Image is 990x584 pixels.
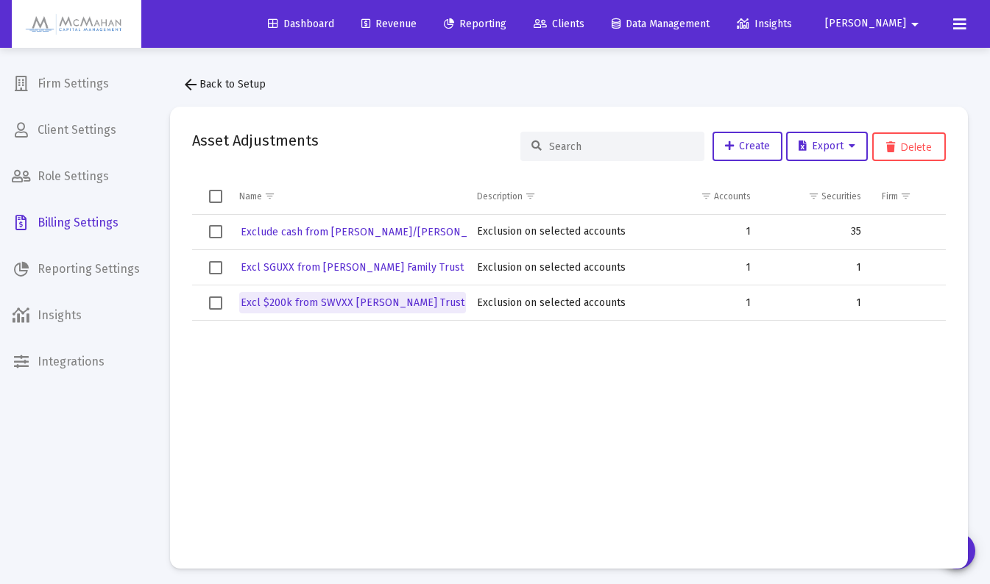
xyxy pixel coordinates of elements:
span: Insights [737,18,792,30]
div: Accounts [714,190,751,202]
div: Firm [882,190,898,202]
td: 1 [761,250,871,285]
span: Reporting [444,18,506,30]
button: Export [786,132,868,161]
span: Clients [534,18,584,30]
input: Search [549,140,693,153]
div: Select all [209,190,222,203]
a: Insights [725,10,804,39]
td: Exclusion on selected accounts [467,215,651,250]
td: Column Description [467,179,651,214]
a: Revenue [350,10,428,39]
a: Data Management [600,10,721,39]
span: Revenue [361,18,417,30]
a: Create [713,132,782,161]
span: Back to Setup [182,78,266,90]
img: Dashboard [23,10,130,39]
td: Column Accounts [651,179,761,214]
div: Select row [209,225,222,238]
mat-icon: arrow_drop_down [906,10,924,39]
td: Column Securities [761,179,871,214]
td: Exclusion on selected accounts [467,250,651,285]
button: [PERSON_NAME] [807,9,941,38]
span: Show filter options for column 'Securities' [808,190,819,202]
div: Data grid [192,179,946,546]
a: Excl SGUXX from [PERSON_NAME] Family Trust [239,257,465,278]
button: Delete [872,132,946,161]
span: Dashboard [268,18,334,30]
a: Excl $200k from SWVXX [PERSON_NAME] Trust [239,292,466,313]
mat-icon: arrow_back [182,76,199,93]
button: Back to Setup [170,70,277,99]
td: 1 [761,285,871,321]
span: Excl $200k from SWVXX [PERSON_NAME] Trust [241,296,464,309]
td: Column Name [229,179,467,214]
h2: Asset Adjustments [192,129,319,152]
a: Dashboard [256,10,346,39]
div: Select row [209,296,222,310]
span: Data Management [612,18,710,30]
td: 1 [651,215,761,250]
span: Show filter options for column 'Firm' [900,190,911,202]
span: Exclude cash from [PERSON_NAME]/[PERSON_NAME] Ten [241,226,517,238]
span: Create [725,140,770,152]
div: Securities [821,190,861,202]
span: [PERSON_NAME] [825,18,906,30]
a: Clients [522,10,596,39]
td: 1 [651,250,761,285]
span: Excl SGUXX from [PERSON_NAME] Family Trust [241,261,464,274]
div: Select row [209,261,222,274]
td: 1 [651,285,761,321]
span: Show filter options for column 'Accounts' [701,190,712,202]
td: 35 [761,215,871,250]
span: Show filter options for column 'Description' [525,190,536,202]
div: Description [477,190,523,202]
a: Exclude cash from [PERSON_NAME]/[PERSON_NAME] Ten [239,221,519,243]
a: Reporting [432,10,518,39]
div: Name [239,190,262,202]
span: Export [799,140,855,152]
td: Exclusion on selected accounts [467,285,651,321]
td: Column Firm [871,179,946,214]
span: Show filter options for column 'Name' [264,190,275,202]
